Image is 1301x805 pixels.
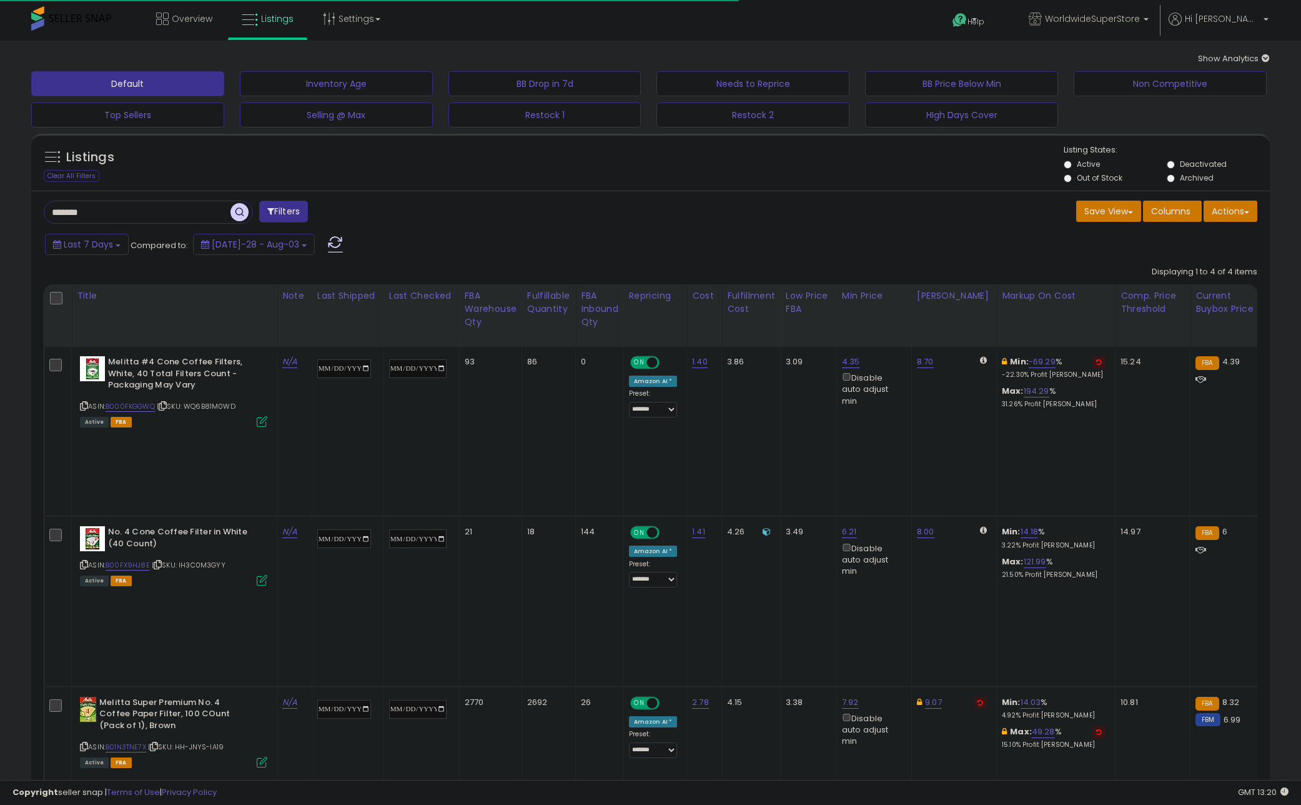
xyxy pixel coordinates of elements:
[1002,726,1106,749] div: %
[282,696,297,709] a: N/A
[1002,371,1106,379] p: -22.30% Profit [PERSON_NAME]
[786,289,831,316] div: Low Price FBA
[1010,356,1029,367] b: Min:
[692,526,705,538] a: 1.41
[131,239,188,251] span: Compared to:
[842,711,902,747] div: Disable auto adjust min
[1195,289,1260,316] div: Current Buybox Price
[581,356,614,367] div: 0
[80,576,109,586] span: All listings currently available for purchase on Amazon
[106,401,155,412] a: B000FKGGWQ
[111,576,132,586] span: FBA
[1180,159,1227,169] label: Deactivated
[581,289,618,329] div: FBA inbound Qty
[631,697,647,708] span: ON
[282,356,297,368] a: N/A
[527,356,566,367] div: 86
[727,356,771,367] div: 3.86
[692,696,709,709] a: 2.78
[925,696,942,709] a: 9.07
[80,757,109,768] span: All listings currently available for purchase on Amazon
[1045,12,1140,25] span: WorldwideSuperStore
[1077,172,1122,183] label: Out of Stock
[1002,556,1106,579] div: %
[80,356,267,426] div: ASIN:
[1002,696,1021,708] b: Min:
[282,289,307,302] div: Note
[917,356,934,368] a: 8.70
[1002,711,1106,720] p: 4.92% Profit [PERSON_NAME]
[148,742,224,752] span: | SKU: HH-JNYS-IA19
[997,284,1115,347] th: The percentage added to the cost of goods (COGS) that forms the calculator for Min & Max prices.
[1198,52,1270,64] span: Show Analytics
[312,284,383,347] th: CSV column name: cust_attr_1_Last Shipped
[106,742,146,752] a: B01N3TNE7X
[1021,526,1039,538] a: 14.18
[240,71,433,96] button: Inventory Age
[527,526,566,537] div: 18
[1002,526,1021,537] b: Min:
[581,526,614,537] div: 144
[1169,12,1269,41] a: Hi [PERSON_NAME]
[261,12,294,25] span: Listings
[786,697,827,708] div: 3.38
[259,201,308,222] button: Filters
[1120,356,1180,367] div: 15.24
[1074,71,1267,96] button: Non Competitive
[45,234,129,255] button: Last 7 Days
[1002,571,1106,579] p: 21.50% Profit [PERSON_NAME]
[44,170,99,182] div: Clear All Filters
[842,356,860,368] a: 4.35
[282,526,297,538] a: N/A
[1222,356,1240,367] span: 4.39
[952,12,967,28] i: Get Help
[917,289,991,302] div: [PERSON_NAME]
[12,787,217,799] div: seller snap | |
[842,696,859,709] a: 7.92
[629,730,678,758] div: Preset:
[1195,526,1219,540] small: FBA
[1024,385,1049,397] a: 194.29
[629,546,678,557] div: Amazon AI *
[1204,201,1257,222] button: Actions
[80,356,105,381] img: 41u09+WiTDL._SL40_.jpg
[389,289,454,302] div: Last Checked
[108,526,260,552] b: No. 4 Cone Coffee Filter in White (40 Count)
[465,697,512,708] div: 2770
[162,786,217,798] a: Privacy Policy
[629,289,682,302] div: Repricing
[448,102,641,127] button: Restock 1
[1002,289,1110,302] div: Markup on Cost
[80,526,267,584] div: ASIN:
[1002,386,1106,409] div: %
[212,238,299,251] span: [DATE]-28 - Aug-03
[108,356,260,394] b: Melitta #4 Cone Coffee Filters, White, 40 Total Filters Count - Packaging May Vary
[631,527,647,538] span: ON
[80,526,105,551] img: 41BxXHNOAbL._SL40_.jpg
[1120,289,1185,316] div: Comp. Price Threshold
[1010,726,1032,737] b: Max:
[657,527,677,538] span: OFF
[383,284,459,347] th: CSV column name: cust_attr_2_Last Checked
[1002,356,1106,379] div: %
[727,289,775,316] div: Fulfillment Cost
[31,71,224,96] button: Default
[1185,12,1260,25] span: Hi [PERSON_NAME]
[1002,556,1024,567] b: Max:
[64,238,113,251] span: Last 7 Days
[527,289,570,316] div: Fulfillable Quantity
[1021,696,1041,709] a: 14.03
[465,526,512,537] div: 21
[727,526,771,537] div: 4.26
[1143,201,1202,222] button: Columns
[1002,526,1106,549] div: %
[1222,526,1227,537] span: 6
[1002,400,1106,409] p: 31.26% Profit [PERSON_NAME]
[157,401,235,411] span: | SKU: WQ6B81M0WD
[1180,172,1214,183] label: Archived
[1002,697,1106,720] div: %
[240,102,433,127] button: Selling @ Max
[631,357,647,368] span: ON
[692,289,716,302] div: Cost
[1120,526,1180,537] div: 14.97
